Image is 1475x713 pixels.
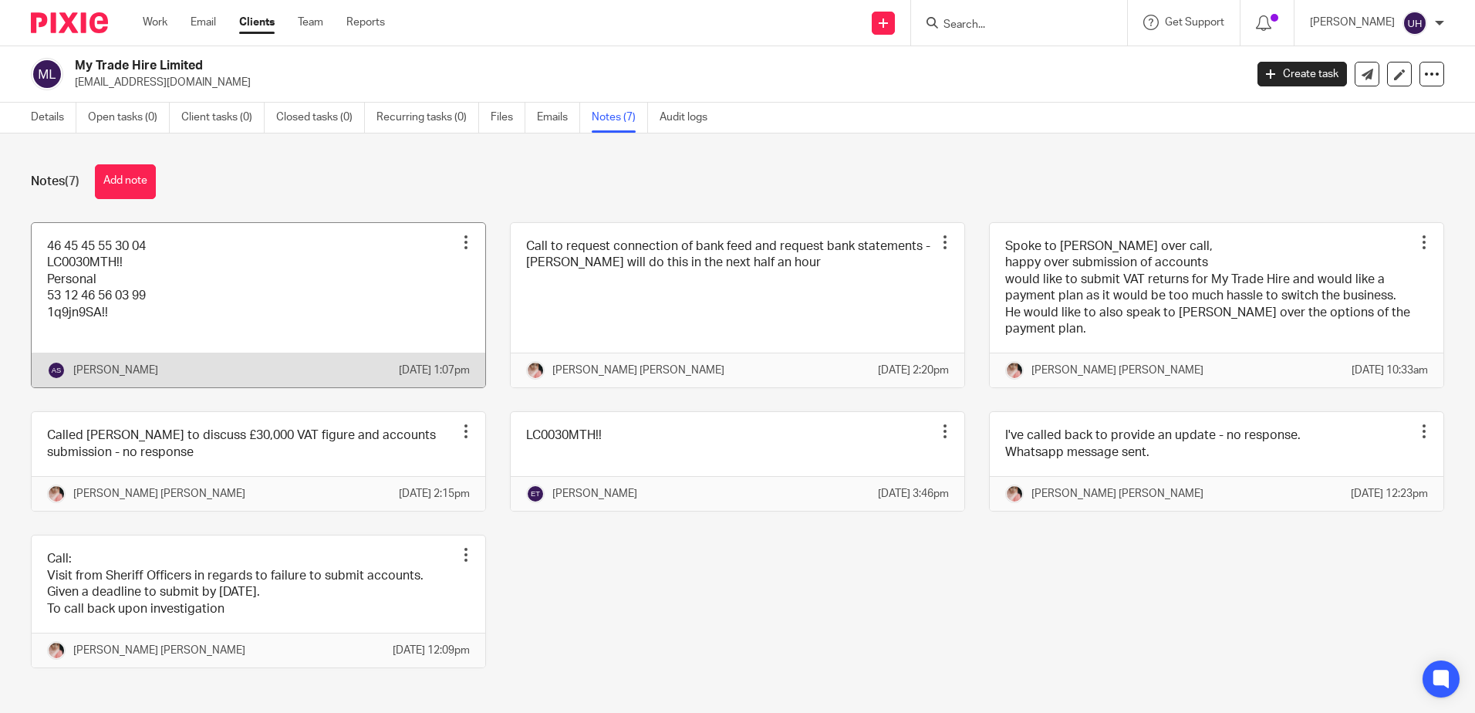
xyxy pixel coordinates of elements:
[88,103,170,133] a: Open tasks (0)
[878,486,949,502] p: [DATE] 3:46pm
[75,75,1234,90] p: [EMAIL_ADDRESS][DOMAIN_NAME]
[191,15,216,30] a: Email
[491,103,525,133] a: Files
[95,164,156,199] button: Add note
[346,15,385,30] a: Reports
[1031,363,1203,378] p: [PERSON_NAME] [PERSON_NAME]
[1310,15,1395,30] p: [PERSON_NAME]
[552,486,637,502] p: [PERSON_NAME]
[1402,11,1427,35] img: svg%3E
[73,643,245,658] p: [PERSON_NAME] [PERSON_NAME]
[526,361,545,380] img: Snapchat-630390547_1.png
[31,58,63,90] img: svg%3E
[878,363,949,378] p: [DATE] 2:20pm
[592,103,648,133] a: Notes (7)
[1005,361,1024,380] img: Snapchat-630390547_1.png
[1005,485,1024,503] img: Snapchat-630390547_1.png
[31,12,108,33] img: Pixie
[73,363,158,378] p: [PERSON_NAME]
[399,486,470,502] p: [DATE] 2:15pm
[75,58,1002,74] h2: My Trade Hire Limited
[47,361,66,380] img: svg%3E
[1165,17,1224,28] span: Get Support
[660,103,719,133] a: Audit logs
[298,15,323,30] a: Team
[31,174,79,190] h1: Notes
[942,19,1081,32] input: Search
[1257,62,1347,86] a: Create task
[47,485,66,503] img: Snapchat-630390547_1.png
[65,175,79,188] span: (7)
[276,103,365,133] a: Closed tasks (0)
[526,485,545,503] img: svg%3E
[393,643,470,658] p: [DATE] 12:09pm
[181,103,265,133] a: Client tasks (0)
[552,363,724,378] p: [PERSON_NAME] [PERSON_NAME]
[1031,486,1203,502] p: [PERSON_NAME] [PERSON_NAME]
[1352,363,1428,378] p: [DATE] 10:33am
[31,103,76,133] a: Details
[399,363,470,378] p: [DATE] 1:07pm
[1351,486,1428,502] p: [DATE] 12:23pm
[73,486,245,502] p: [PERSON_NAME] [PERSON_NAME]
[376,103,479,133] a: Recurring tasks (0)
[537,103,580,133] a: Emails
[239,15,275,30] a: Clients
[143,15,167,30] a: Work
[47,641,66,660] img: Snapchat-630390547_1.png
